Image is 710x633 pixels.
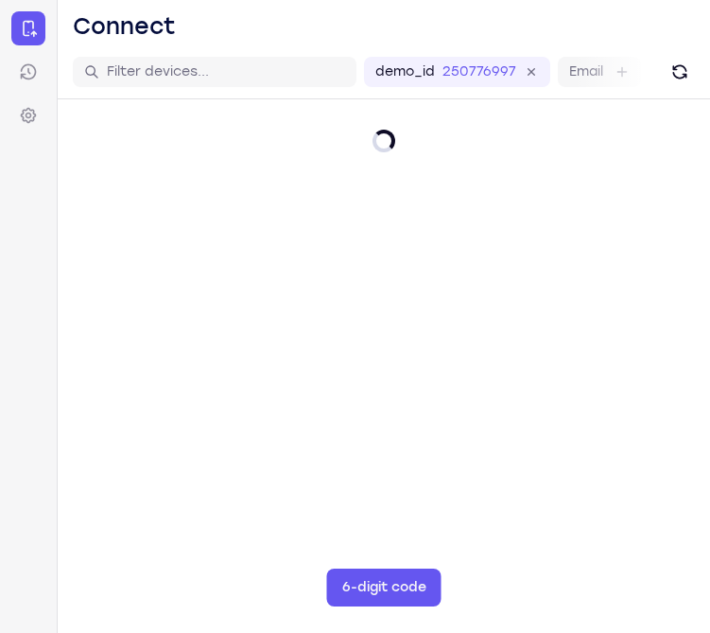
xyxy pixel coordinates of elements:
button: 6-digit code [327,569,442,607]
a: Sessions [11,55,45,89]
label: demo_id [375,62,435,81]
a: Settings [11,98,45,132]
input: Filter devices... [107,62,345,81]
label: Email [569,62,603,81]
a: Connect [11,11,45,45]
h1: Connect [73,11,176,42]
button: Refresh [665,57,695,87]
